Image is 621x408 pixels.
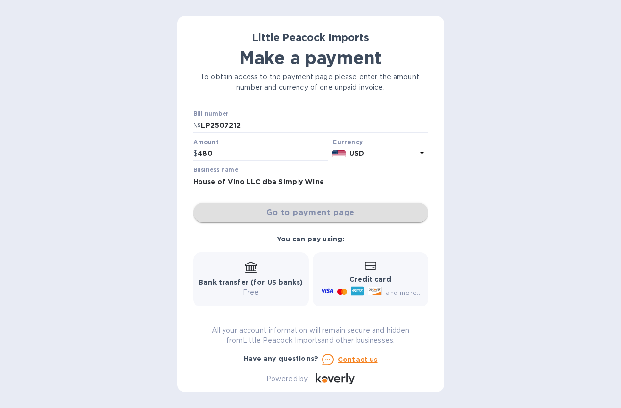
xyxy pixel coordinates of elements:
[277,235,344,243] b: You can pay using:
[349,149,364,157] b: USD
[332,150,346,157] img: USD
[266,374,308,384] p: Powered by
[193,148,198,159] p: $
[193,72,428,93] p: To obtain access to the payment page please enter the amount, number and currency of one unpaid i...
[349,275,391,283] b: Credit card
[386,289,422,296] span: and more...
[198,146,329,161] input: 0.00
[193,111,228,117] label: Bill number
[338,356,378,363] u: Contact us
[193,120,201,131] p: №
[244,355,319,362] b: Have any questions?
[199,288,303,298] p: Free
[199,278,303,286] b: Bank transfer (for US banks)
[193,48,428,68] h1: Make a payment
[193,139,218,145] label: Amount
[201,118,428,133] input: Enter bill number
[193,168,238,173] label: Business name
[193,174,428,189] input: Enter business name
[252,31,369,44] b: Little Peacock Imports
[193,325,428,346] p: All your account information will remain secure and hidden from Little Peacock Imports and other ...
[332,138,363,145] b: Currency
